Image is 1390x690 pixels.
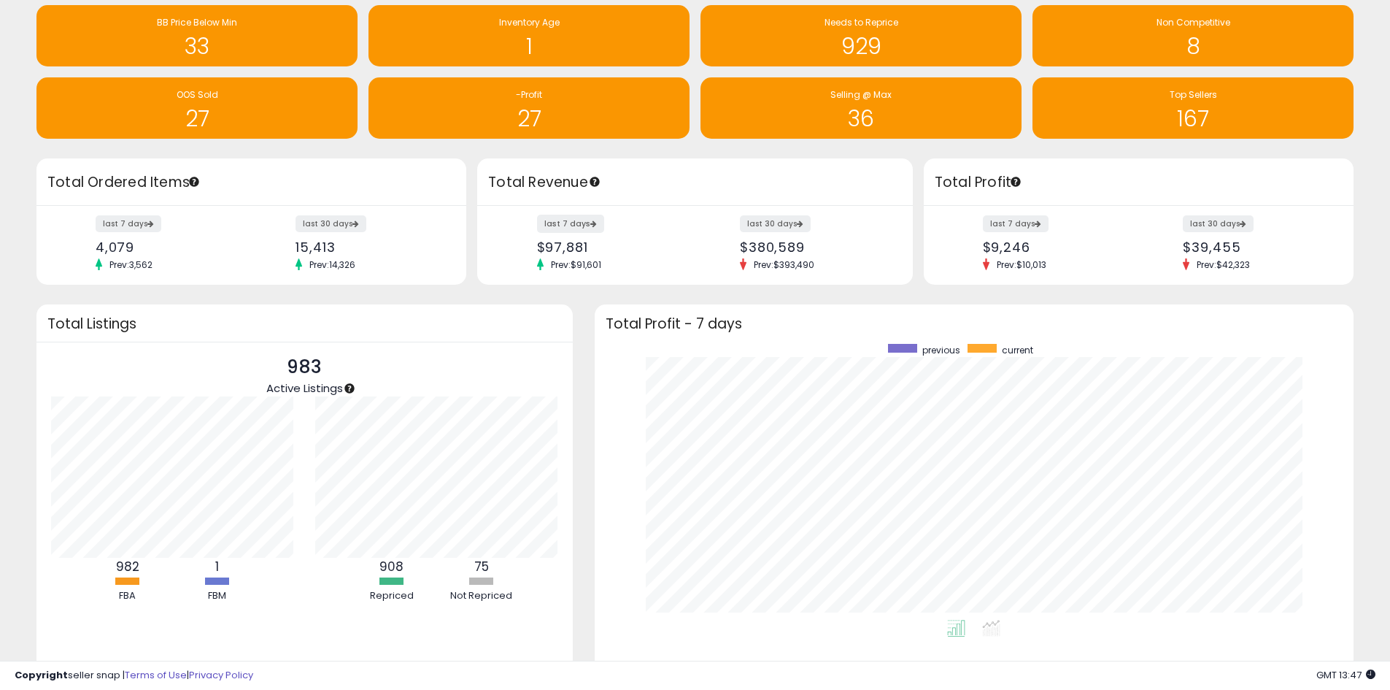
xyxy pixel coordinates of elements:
h1: 27 [376,107,682,131]
b: 908 [379,558,404,575]
a: Terms of Use [125,668,187,682]
span: Active Listings [266,380,343,396]
div: $380,589 [740,239,887,255]
span: Non Competitive [1157,16,1230,28]
span: 2025-08-11 13:47 GMT [1316,668,1375,682]
div: 15,413 [296,239,441,255]
p: 983 [266,353,343,381]
div: $39,455 [1183,239,1328,255]
div: 4,079 [96,239,241,255]
span: BB Price Below Min [157,16,237,28]
a: BB Price Below Min 33 [36,5,358,66]
div: seller snap | | [15,669,253,683]
a: Selling @ Max 36 [700,77,1022,139]
h3: Total Revenue [488,172,902,193]
a: Privacy Policy [189,668,253,682]
span: Prev: $91,601 [544,258,609,271]
b: 1 [215,558,219,575]
span: Prev: $393,490 [746,258,822,271]
div: Tooltip anchor [1009,175,1022,188]
div: $9,246 [983,239,1128,255]
label: last 30 days [740,215,811,232]
span: Selling @ Max [830,88,892,101]
b: 982 [116,558,139,575]
h1: 27 [44,107,350,131]
div: Tooltip anchor [188,175,201,188]
span: Prev: $42,323 [1189,258,1257,271]
h1: 167 [1040,107,1346,131]
h3: Total Listings [47,318,562,329]
div: FBM [174,589,261,603]
span: current [1002,344,1033,356]
div: Tooltip anchor [588,175,601,188]
div: $97,881 [537,239,684,255]
h3: Total Profit [935,172,1343,193]
div: FBA [84,589,171,603]
label: last 30 days [1183,215,1254,232]
div: Not Repriced [438,589,525,603]
span: OOS Sold [177,88,218,101]
h1: 929 [708,34,1014,58]
span: Top Sellers [1170,88,1217,101]
h3: Total Profit - 7 days [606,318,1343,329]
span: Inventory Age [499,16,560,28]
a: Top Sellers 167 [1032,77,1354,139]
div: Tooltip anchor [343,382,356,395]
a: OOS Sold 27 [36,77,358,139]
h1: 8 [1040,34,1346,58]
h1: 33 [44,34,350,58]
label: last 7 days [537,215,604,233]
a: Non Competitive 8 [1032,5,1354,66]
h1: 1 [376,34,682,58]
h3: Total Ordered Items [47,172,455,193]
label: last 7 days [96,215,161,232]
span: Prev: $10,013 [989,258,1054,271]
span: Prev: 3,562 [102,258,160,271]
span: -Profit [516,88,542,101]
a: Inventory Age 1 [368,5,690,66]
h1: 36 [708,107,1014,131]
a: -Profit 27 [368,77,690,139]
b: 75 [474,558,489,575]
label: last 30 days [296,215,366,232]
span: previous [922,344,960,356]
label: last 7 days [983,215,1049,232]
div: Repriced [348,589,436,603]
span: Prev: 14,326 [302,258,363,271]
span: Needs to Reprice [825,16,898,28]
a: Needs to Reprice 929 [700,5,1022,66]
strong: Copyright [15,668,68,682]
